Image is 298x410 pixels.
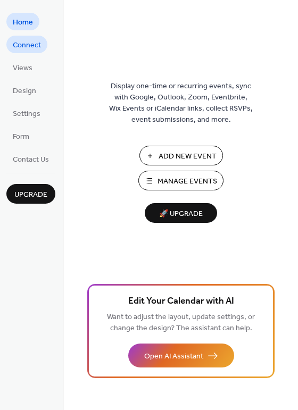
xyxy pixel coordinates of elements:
button: Add New Event [139,146,223,165]
button: Upgrade [6,184,55,204]
a: Views [6,58,39,76]
span: Settings [13,108,40,120]
span: Want to adjust the layout, update settings, or change the design? The assistant can help. [107,310,255,336]
span: Home [13,17,33,28]
a: Connect [6,36,47,53]
a: Design [6,81,43,99]
button: 🚀 Upgrade [145,203,217,223]
span: Display one-time or recurring events, sync with Google, Outlook, Zoom, Eventbrite, Wix Events or ... [109,81,253,125]
span: Views [13,63,32,74]
span: Manage Events [158,176,217,187]
a: Form [6,127,36,145]
span: Connect [13,40,41,51]
button: Open AI Assistant [128,344,234,367]
a: Home [6,13,39,30]
span: Upgrade [14,189,47,200]
a: Contact Us [6,150,55,168]
span: Edit Your Calendar with AI [128,294,234,309]
span: Contact Us [13,154,49,165]
a: Settings [6,104,47,122]
button: Manage Events [138,171,223,190]
span: Open AI Assistant [144,351,203,362]
span: Form [13,131,29,143]
span: Add New Event [159,151,217,162]
span: Design [13,86,36,97]
span: 🚀 Upgrade [151,207,211,221]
